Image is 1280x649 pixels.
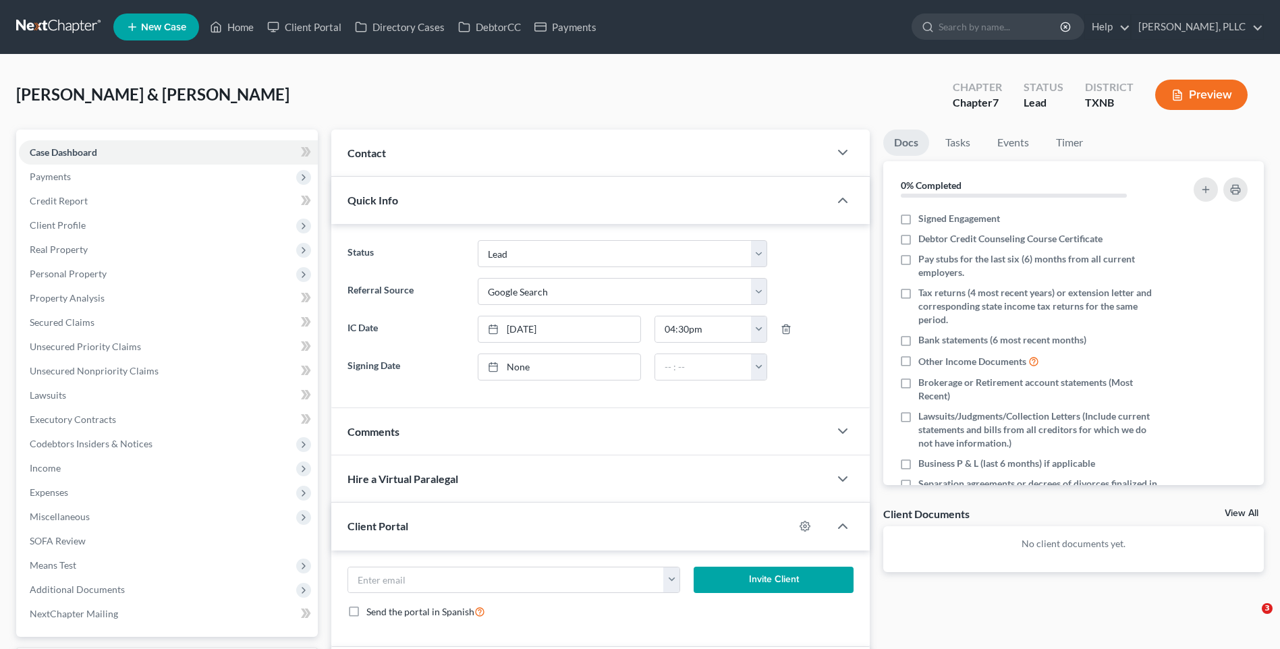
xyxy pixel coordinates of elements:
[939,14,1062,39] input: Search by name...
[694,567,854,594] button: Invite Client
[19,383,318,407] a: Lawsuits
[347,194,398,206] span: Quick Info
[901,179,962,191] strong: 0% Completed
[1234,603,1267,636] iframe: Intercom live chat
[1155,80,1248,110] button: Preview
[655,316,752,342] input: -- : --
[347,425,399,438] span: Comments
[366,606,474,617] span: Send the portal in Spanish
[30,171,71,182] span: Payments
[341,354,470,380] label: Signing Date
[1024,80,1063,95] div: Status
[993,96,999,109] span: 7
[341,316,470,343] label: IC Date
[30,414,116,425] span: Executory Contracts
[1262,603,1273,614] span: 3
[203,15,260,39] a: Home
[30,268,107,279] span: Personal Property
[30,608,118,619] span: NextChapter Mailing
[655,354,752,380] input: -- : --
[19,335,318,359] a: Unsecured Priority Claims
[918,252,1157,279] span: Pay stubs for the last six (6) months from all current employers.
[918,376,1157,403] span: Brokerage or Retirement account statements (Most Recent)
[935,130,981,156] a: Tasks
[19,286,318,310] a: Property Analysis
[347,519,408,532] span: Client Portal
[30,316,94,328] span: Secured Claims
[30,389,66,401] span: Lawsuits
[918,212,1000,225] span: Signed Engagement
[19,602,318,626] a: NextChapter Mailing
[30,341,141,352] span: Unsecured Priority Claims
[894,537,1253,551] p: No client documents yet.
[30,486,68,498] span: Expenses
[30,219,86,231] span: Client Profile
[918,477,1157,504] span: Separation agreements or decrees of divorces finalized in the past 2 years
[30,244,88,255] span: Real Property
[141,22,186,32] span: New Case
[451,15,528,39] a: DebtorCC
[19,529,318,553] a: SOFA Review
[1085,80,1134,95] div: District
[348,15,451,39] a: Directory Cases
[918,333,1086,347] span: Bank statements (6 most recent months)
[30,535,86,546] span: SOFA Review
[953,95,1002,111] div: Chapter
[30,195,88,206] span: Credit Report
[30,146,97,158] span: Case Dashboard
[953,80,1002,95] div: Chapter
[1024,95,1063,111] div: Lead
[19,310,318,335] a: Secured Claims
[1085,15,1130,39] a: Help
[260,15,348,39] a: Client Portal
[30,559,76,571] span: Means Test
[30,462,61,474] span: Income
[986,130,1040,156] a: Events
[16,84,289,104] span: [PERSON_NAME] & [PERSON_NAME]
[1045,130,1094,156] a: Timer
[19,407,318,432] a: Executory Contracts
[478,316,640,342] a: [DATE]
[918,410,1157,450] span: Lawsuits/Judgments/Collection Letters (Include current statements and bills from all creditors fo...
[341,240,470,267] label: Status
[528,15,603,39] a: Payments
[348,567,663,593] input: Enter email
[918,355,1026,368] span: Other Income Documents
[883,130,929,156] a: Docs
[341,278,470,305] label: Referral Source
[918,286,1157,327] span: Tax returns (4 most recent years) or extension letter and corresponding state income tax returns ...
[30,365,159,376] span: Unsecured Nonpriority Claims
[883,507,970,521] div: Client Documents
[19,359,318,383] a: Unsecured Nonpriority Claims
[30,584,125,595] span: Additional Documents
[347,472,458,485] span: Hire a Virtual Paralegal
[19,140,318,165] a: Case Dashboard
[918,457,1095,470] span: Business P & L (last 6 months) if applicable
[30,292,105,304] span: Property Analysis
[19,189,318,213] a: Credit Report
[478,354,640,380] a: None
[1225,509,1258,518] a: View All
[347,146,386,159] span: Contact
[918,232,1103,246] span: Debtor Credit Counseling Course Certificate
[1132,15,1263,39] a: [PERSON_NAME], PLLC
[1085,95,1134,111] div: TXNB
[30,438,152,449] span: Codebtors Insiders & Notices
[30,511,90,522] span: Miscellaneous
